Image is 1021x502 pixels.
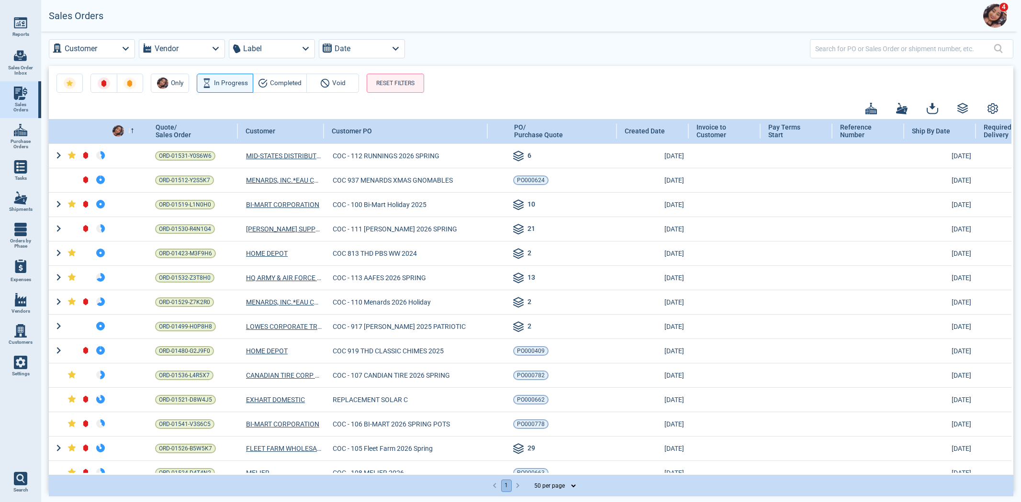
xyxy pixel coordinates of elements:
[14,191,27,205] img: menu_icon
[246,200,319,209] a: BI-MART CORPORATION
[15,175,27,181] span: Tasks
[904,460,976,485] td: [DATE]
[155,395,216,404] a: ORD-01521-D8W4J5
[9,207,33,212] span: Shipments
[912,127,950,135] span: Ship By Date
[159,175,210,185] span: ORD-01512-Y2S5K7
[617,460,689,485] td: [DATE]
[617,363,689,387] td: [DATE]
[246,273,322,283] a: HQ ARMY & AIR FORCE EXCHANGE SERVICE
[65,42,97,55] label: Customer
[155,224,215,234] a: ORD-01530-R4N1G4
[904,241,976,265] td: [DATE]
[999,2,1009,12] span: 4
[517,371,545,380] span: PO000782
[155,249,216,258] a: ORD-01423-M3F9H6
[904,290,976,314] td: [DATE]
[159,224,211,234] span: ORD-01530-R4N1G4
[513,419,549,429] a: PO000778
[12,371,30,377] span: Settings
[768,123,815,139] span: Pay Terms Start
[617,168,689,192] td: [DATE]
[14,87,27,100] img: menu_icon
[14,324,27,338] img: menu_icon
[159,297,210,307] span: ORD-01529-Z7K2R0
[617,192,689,217] td: [DATE]
[155,42,179,55] label: Vendor
[14,160,27,174] img: menu_icon
[904,338,976,363] td: [DATE]
[617,387,689,412] td: [DATE]
[151,74,189,93] button: AvatarOnly
[155,200,215,209] a: ORD-01519-L1N0H0
[246,371,322,380] a: CANADIAN TIRE CORP LIMITED
[517,346,545,356] span: PO000409
[904,217,976,241] td: [DATE]
[159,273,211,283] span: ORD-01532-Z3T8H0
[513,346,549,356] a: PO000409
[49,11,103,22] h2: Sales Orders
[8,238,34,249] span: Orders by Phase
[904,192,976,217] td: [DATE]
[333,322,466,331] span: COC - 917 [PERSON_NAME] 2025 PATRIOTIC
[840,123,886,139] span: Reference Number
[246,151,322,161] span: MID-STATES DISTRIBUTING,LLC
[527,224,535,235] span: 21
[517,395,545,404] span: PO000662
[155,468,215,478] a: ORD-01524-D4T4N2
[159,322,212,331] span: ORD-01499-H0P8H8
[246,224,322,234] a: [PERSON_NAME] SUPPLY, INC.
[527,199,535,211] span: 10
[14,356,27,369] img: menu_icon
[157,77,168,89] img: Avatar
[306,74,359,93] button: Void
[527,248,531,260] span: 2
[246,395,305,404] a: EXHART DOMESTIC
[333,371,450,380] span: COC - 107 CANDIAN TIRE 2026 SPRING
[229,39,315,58] button: Label
[155,322,216,331] a: ORD-01499-H0P8H8
[333,175,453,185] span: COC 937 MENARDS XMAS GNOMABLES
[904,265,976,290] td: [DATE]
[159,200,211,209] span: ORD-01519-L1N0H0
[112,125,124,137] img: Avatar
[139,39,225,58] button: Vendor
[246,175,322,185] a: MENARDS, INC.*EAU CLAIRE
[333,297,431,307] span: COC - 110 Menards 2026 Holiday
[617,143,689,168] td: [DATE]
[8,65,34,76] span: Sales Order Inbox
[159,395,212,404] span: ORD-01521-D8W4J5
[14,16,27,30] img: menu_icon
[333,468,404,478] span: COC - 108 MEIJER 2026
[527,273,535,284] span: 13
[246,346,288,356] a: HOME DEPOT
[367,74,424,93] button: RESET FILTERS
[333,346,444,356] span: COC 919 THD CLASSIC CHIMES 2025
[333,151,439,161] span: COC - 112 RUNNINGS 2026 SPRING
[246,444,322,453] a: FLEET FARM WHOLESALE
[527,443,535,455] span: 29
[159,151,212,161] span: ORD-01531-Y0S6W6
[617,217,689,241] td: [DATE]
[246,297,322,307] span: MENARDS, INC.*EAU CLAIRE
[159,468,211,478] span: ORD-01524-D4T4N2
[333,444,433,453] span: COC - 105 Fleet Farm 2026 Spring
[527,321,531,333] span: 2
[904,412,976,436] td: [DATE]
[155,444,216,453] a: ORD-01526-B5W5K7
[159,419,211,429] span: ORD-01541-V3S6C5
[517,175,545,185] span: PO000624
[527,151,531,162] span: 6
[319,39,405,58] button: Date
[246,322,322,331] a: LOWES CORPORATE TRADE PAYABLES
[246,419,319,429] a: BI-MART CORPORATION
[155,371,213,380] a: ORD-01536-L4R5X7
